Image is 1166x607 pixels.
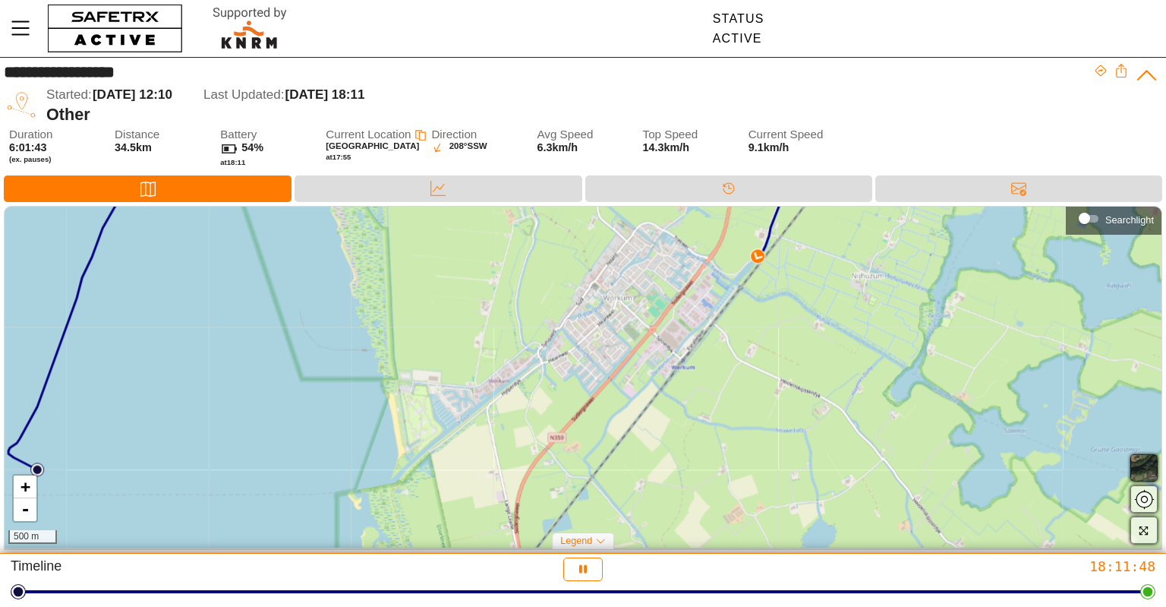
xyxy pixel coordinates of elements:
[713,32,764,46] div: Active
[537,141,578,153] span: 6.3km/h
[748,141,846,154] span: 9.1km/h
[560,536,592,546] span: Legend
[326,141,419,150] span: [GEOGRAPHIC_DATA]
[195,4,304,53] img: RescueLogo.svg
[326,153,351,161] span: at 17:55
[115,128,212,141] span: Distance
[748,128,846,141] span: Current Speed
[8,530,57,544] div: 500 m
[295,175,581,202] div: Data
[713,12,764,26] div: Status
[4,175,291,202] div: Map
[46,105,1094,125] div: Other
[14,498,36,521] a: Zoom out
[46,87,92,102] span: Started:
[241,141,263,153] span: 54%
[9,155,106,164] span: (ex. pauses)
[115,141,152,153] span: 34.5km
[449,141,468,154] span: 208°
[643,141,690,153] span: 14.3km/h
[431,128,528,141] span: Direction
[203,87,284,102] span: Last Updated:
[9,128,106,141] span: Duration
[4,87,39,122] img: TRIP.svg
[220,128,317,141] span: Battery
[1073,207,1154,230] div: Searchlight
[537,128,634,141] span: Avg Speed
[30,463,44,476] img: PathStart.svg
[11,558,389,581] div: Timeline
[14,476,36,498] a: Zoom in
[643,128,740,141] span: Top Speed
[467,141,487,154] span: SSW
[751,249,765,264] img: PathDirectionCurrent.svg
[326,128,411,141] span: Current Location
[777,558,1155,575] div: 18:11:48
[585,175,872,202] div: Timeline
[875,175,1162,202] div: Messages
[1105,214,1154,226] div: Searchlight
[285,87,364,102] span: [DATE] 18:11
[9,141,47,153] span: 6:01:43
[93,87,172,102] span: [DATE] 12:10
[220,158,245,166] span: at 18:11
